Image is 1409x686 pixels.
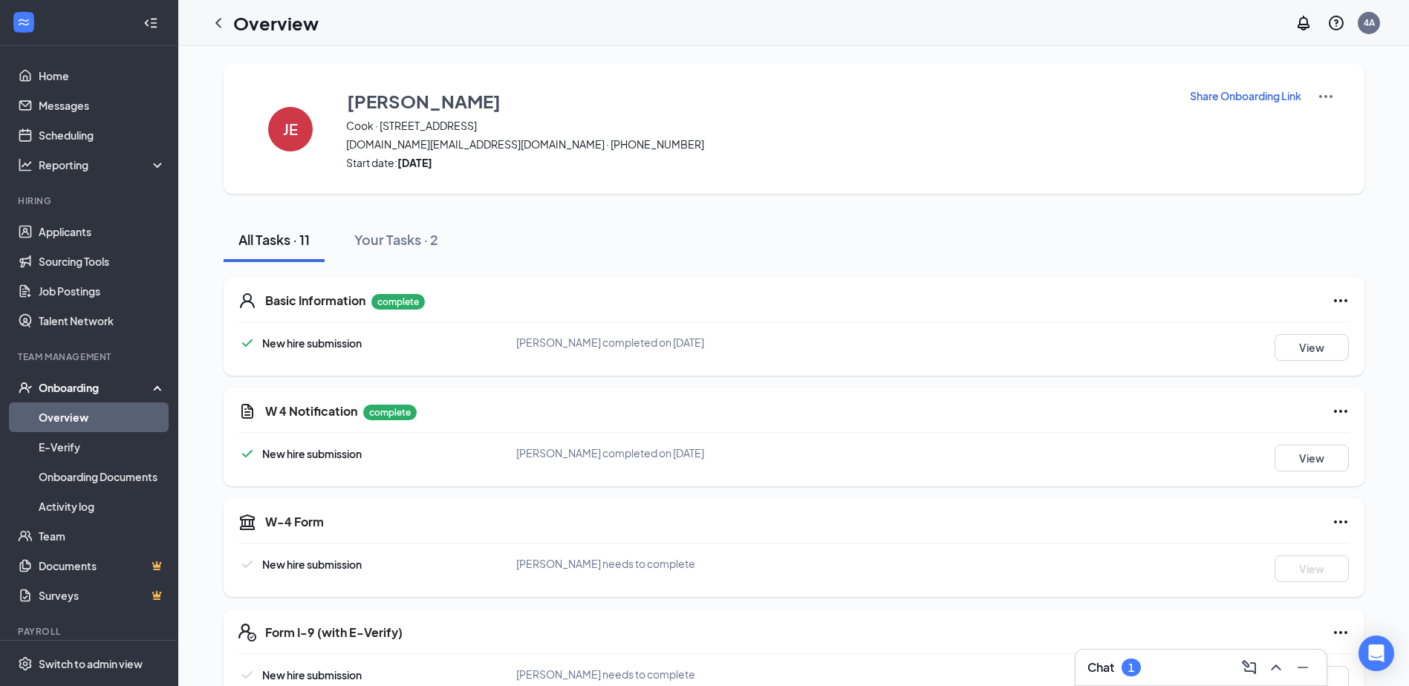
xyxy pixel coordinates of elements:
[39,276,166,306] a: Job Postings
[238,555,256,573] svg: Checkmark
[265,293,365,309] h5: Basic Information
[39,581,166,610] a: SurveysCrown
[262,336,362,350] span: New hire submission
[39,462,166,491] a: Onboarding Documents
[39,432,166,462] a: E-Verify
[1275,555,1349,582] button: View
[1332,624,1350,641] svg: Ellipses
[262,558,362,571] span: New hire submission
[39,402,166,432] a: Overview
[1327,14,1345,32] svg: QuestionInfo
[238,230,310,249] div: All Tasks · 11
[346,137,1171,151] span: [DOMAIN_NAME][EMAIL_ADDRESS][DOMAIN_NAME] · [PHONE_NUMBER]
[1237,656,1261,679] button: ComposeMessage
[39,656,143,671] div: Switch to admin view
[397,156,432,169] strong: [DATE]
[1295,14,1312,32] svg: Notifications
[143,16,158,30] svg: Collapse
[346,118,1171,133] span: Cook · [STREET_ADDRESS]
[1364,16,1375,29] div: 4A
[1190,88,1301,103] p: Share Onboarding Link
[1317,88,1335,105] img: More Actions
[262,447,362,460] span: New hire submission
[1332,513,1350,531] svg: Ellipses
[39,246,166,276] a: Sourcing Tools
[265,624,403,641] h5: Form I-9 (with E-Verify)
[371,294,425,310] p: complete
[253,88,328,170] button: JE
[1332,292,1350,310] svg: Ellipses
[39,91,166,120] a: Messages
[1332,402,1350,420] svg: Ellipses
[18,380,33,395] svg: UserCheck
[39,217,166,246] a: Applicants
[283,124,298,134] h4: JE
[233,10,319,36] h1: Overview
[1275,334,1349,361] button: View
[265,403,357,419] h5: W 4 Notification
[39,491,166,521] a: Activity log
[346,88,1171,114] button: [PERSON_NAME]
[1275,445,1349,471] button: View
[1240,659,1258,676] svg: ComposeMessage
[354,230,438,249] div: Your Tasks · 2
[363,405,417,420] p: complete
[18,195,163,207] div: Hiring
[1264,656,1288,679] button: ChevronUp
[39,120,166,150] a: Scheduling
[516,557,695,570] span: [PERSON_NAME] needs to complete
[39,306,166,336] a: Talent Network
[238,666,256,684] svg: Checkmark
[1087,659,1114,676] h3: Chat
[1358,636,1394,671] div: Open Intercom Messenger
[18,157,33,172] svg: Analysis
[16,15,31,30] svg: WorkstreamLogo
[238,292,256,310] svg: User
[1128,661,1134,674] div: 1
[39,521,166,551] a: Team
[262,668,362,682] span: New hire submission
[18,625,163,638] div: Payroll
[346,155,1171,170] span: Start date:
[39,157,166,172] div: Reporting
[238,334,256,352] svg: Checkmark
[347,88,501,114] h3: [PERSON_NAME]
[39,380,153,395] div: Onboarding
[18,350,163,363] div: Team Management
[516,336,704,349] span: [PERSON_NAME] completed on [DATE]
[1291,656,1315,679] button: Minimize
[209,14,227,32] svg: ChevronLeft
[238,402,256,420] svg: CustomFormIcon
[1294,659,1312,676] svg: Minimize
[1189,88,1302,104] button: Share Onboarding Link
[39,551,166,581] a: DocumentsCrown
[516,446,704,460] span: [PERSON_NAME] completed on [DATE]
[265,514,324,530] h5: W-4 Form
[18,656,33,671] svg: Settings
[516,667,695,681] span: [PERSON_NAME] needs to complete
[238,624,256,641] svg: FormI9EVerifyIcon
[39,61,166,91] a: Home
[1267,659,1285,676] svg: ChevronUp
[238,513,256,531] svg: TaxGovernmentIcon
[238,445,256,463] svg: Checkmark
